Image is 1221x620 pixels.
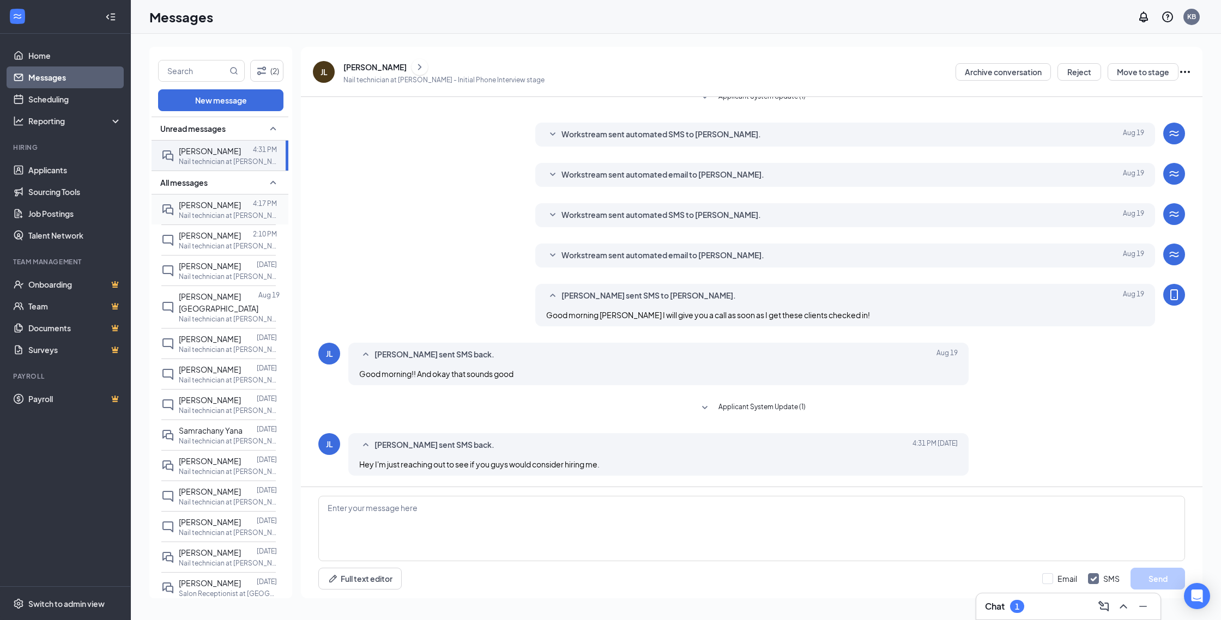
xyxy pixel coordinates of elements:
[359,348,372,361] svg: SmallChevronUp
[179,517,241,527] span: [PERSON_NAME]
[1168,167,1181,180] svg: WorkstreamLogo
[257,577,277,586] p: [DATE]
[257,394,277,403] p: [DATE]
[1123,289,1144,302] span: Aug 19
[257,333,277,342] p: [DATE]
[160,123,226,134] span: Unread messages
[179,272,277,281] p: Nail technician at [PERSON_NAME]
[912,439,958,452] span: [DATE] 4:31 PM
[257,485,277,495] p: [DATE]
[161,301,174,314] svg: ChatInactive
[149,8,213,26] h1: Messages
[28,116,122,126] div: Reporting
[718,91,806,104] span: Applicant System Update (1)
[13,257,119,266] div: Team Management
[161,429,174,442] svg: DoubleChat
[28,66,122,88] a: Messages
[161,490,174,503] svg: ChatInactive
[343,62,407,72] div: [PERSON_NAME]
[12,11,23,22] svg: WorkstreamLogo
[326,348,333,359] div: JL
[412,59,428,75] button: ChevronRight
[161,551,174,564] svg: DoubleChat
[179,467,277,476] p: Nail technician at [PERSON_NAME]
[179,241,277,251] p: Nail technician at [PERSON_NAME]
[179,314,277,324] p: Nail technician at [PERSON_NAME]
[28,45,122,66] a: Home
[161,337,174,350] svg: ChatInactive
[13,116,24,126] svg: Analysis
[257,516,277,525] p: [DATE]
[698,402,711,415] svg: SmallChevronDown
[546,168,559,181] svg: SmallChevronDown
[161,149,174,162] svg: DoubleChat
[546,289,559,302] svg: SmallChevronUp
[1097,600,1110,613] svg: ComposeMessage
[1123,168,1144,181] span: Aug 19
[179,497,277,507] p: Nail technician at [PERSON_NAME]
[13,372,119,381] div: Payroll
[28,224,122,246] a: Talent Network
[936,348,958,361] span: Aug 19
[161,398,174,411] svg: ChatInactive
[179,200,241,210] span: [PERSON_NAME]
[698,402,806,415] button: SmallChevronDownApplicant System Update (1)
[321,66,328,77] div: JL
[179,146,241,156] span: [PERSON_NAME]
[326,439,333,449] div: JL
[1168,288,1181,301] svg: MobileSms
[359,369,513,379] span: Good morning!! And okay that sounds good
[561,209,761,222] span: Workstream sent automated SMS to [PERSON_NAME].
[179,291,258,313] span: [PERSON_NAME][GEOGRAPHIC_DATA]
[28,181,122,203] a: Sourcing Tools
[359,459,600,469] span: Hey I'm just reaching out to see if you guys would consider hiring me.
[257,424,277,434] p: [DATE]
[161,581,174,594] svg: DoubleChat
[28,88,122,110] a: Scheduling
[179,548,241,557] span: [PERSON_NAME]
[1134,598,1152,615] button: Minimize
[1095,598,1113,615] button: ComposeMessage
[1137,600,1150,613] svg: Minimize
[257,363,277,373] p: [DATE]
[179,364,241,374] span: [PERSON_NAME]
[698,91,806,104] button: SmallChevronDownApplicant System Update (1)
[1108,63,1178,81] button: Move to stage
[179,157,277,166] p: Nail technician at [PERSON_NAME]
[179,406,277,415] p: Nail technician at [PERSON_NAME]
[250,60,283,82] button: Filter (2)
[374,348,494,361] span: [PERSON_NAME] sent SMS back.
[561,249,764,262] span: Workstream sent automated email to [PERSON_NAME].
[1178,65,1192,78] svg: Ellipses
[253,145,277,154] p: 4:31 PM
[179,528,277,537] p: Nail technician at [PERSON_NAME]
[28,203,122,224] a: Job Postings
[414,60,425,74] svg: ChevronRight
[179,487,241,496] span: [PERSON_NAME]
[546,310,870,320] span: Good morning [PERSON_NAME] I will give you a call as soon as I get these clients checked in!
[1187,12,1196,21] div: KB
[158,89,283,111] button: New message
[1117,600,1130,613] svg: ChevronUp
[359,439,372,452] svg: SmallChevronUp
[179,578,241,588] span: [PERSON_NAME]
[179,334,241,344] span: [PERSON_NAME]
[546,249,559,262] svg: SmallChevronDown
[161,203,174,216] svg: DoubleChat
[28,388,122,410] a: PayrollCrown
[546,128,559,141] svg: SmallChevronDown
[374,439,494,452] span: [PERSON_NAME] sent SMS back.
[28,339,122,361] a: SurveysCrown
[1123,209,1144,222] span: Aug 19
[179,558,277,568] p: Nail technician at [PERSON_NAME]
[257,260,277,269] p: [DATE]
[13,143,119,152] div: Hiring
[159,60,227,81] input: Search
[28,598,105,609] div: Switch to admin view
[179,345,277,354] p: Nail technician at [PERSON_NAME]
[718,402,806,415] span: Applicant System Update (1)
[179,261,241,271] span: [PERSON_NAME]
[257,546,277,556] p: [DATE]
[1115,598,1132,615] button: ChevronUp
[28,159,122,181] a: Applicants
